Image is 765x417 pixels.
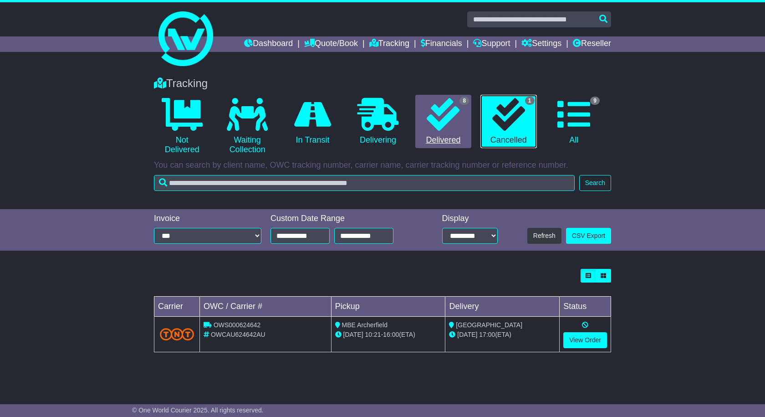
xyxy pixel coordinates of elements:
td: Delivery [445,297,560,317]
a: Delivering [350,95,406,149]
td: Pickup [331,297,445,317]
div: Tracking [149,77,616,90]
span: [DATE] [343,331,363,338]
span: 9 [590,97,600,105]
span: MBE Archerfield [342,321,388,329]
a: Settings [521,36,561,52]
img: TNT_Domestic.png [160,328,194,340]
span: [GEOGRAPHIC_DATA] [456,321,522,329]
span: © One World Courier 2025. All rights reserved. [132,407,264,414]
span: 10:21 [365,331,381,338]
div: (ETA) [449,330,556,340]
div: Invoice [154,214,261,224]
span: 17:00 [479,331,495,338]
a: In Transit [285,95,341,149]
a: Dashboard [244,36,293,52]
a: Waiting Collection [219,95,275,158]
div: Display [442,214,498,224]
span: [DATE] [457,331,477,338]
span: 16:00 [383,331,399,338]
a: Tracking [369,36,409,52]
a: Quote/Book [304,36,358,52]
span: OWCAU624642AU [211,331,265,338]
td: Carrier [154,297,200,317]
div: Custom Date Range [270,214,417,224]
a: 9 All [546,95,602,149]
a: 8 Delivered [415,95,471,149]
td: Status [560,297,611,317]
a: Not Delivered [154,95,210,158]
td: OWC / Carrier # [200,297,331,317]
a: Financials [421,36,462,52]
a: View Order [563,332,607,348]
a: Reseller [573,36,611,52]
p: You can search by client name, OWC tracking number, carrier name, carrier tracking number or refe... [154,160,611,170]
span: 8 [459,97,469,105]
a: CSV Export [566,228,611,244]
a: Support [473,36,510,52]
span: 1 [525,97,535,105]
div: - (ETA) [335,330,442,340]
a: 1 Cancelled [480,95,536,149]
button: Refresh [527,228,561,244]
button: Search [579,175,611,191]
span: OWS000624642 [214,321,261,329]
